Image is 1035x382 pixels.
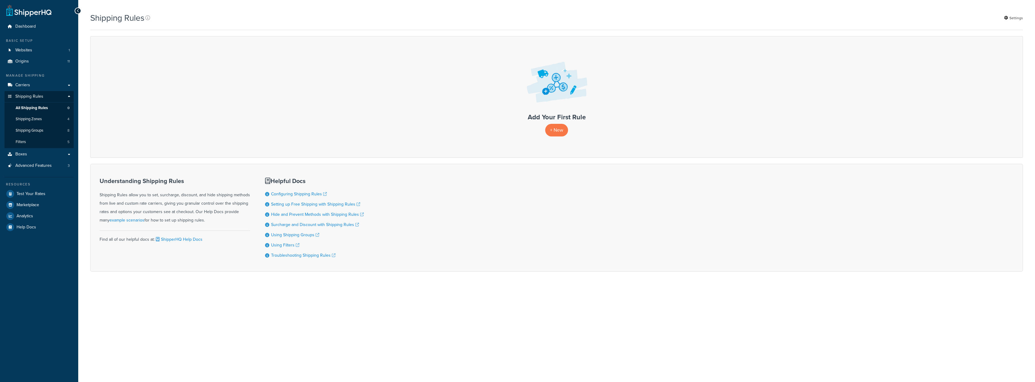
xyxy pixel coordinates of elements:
div: Manage Shipping [5,73,74,78]
span: Advanced Features [15,163,52,168]
span: All Shipping Rules [16,105,48,111]
span: 5 [67,139,70,145]
a: ShipperHQ Help Docs [155,236,202,243]
span: Shipping Groups [16,128,43,133]
li: Shipping Groups [5,125,74,136]
li: Websites [5,45,74,56]
a: ShipperHQ Home [6,5,51,17]
a: Settings [1004,14,1023,22]
li: Shipping Zones [5,114,74,125]
a: Shipping Zones 4 [5,114,74,125]
a: Websites 1 [5,45,74,56]
h1: Shipping Rules [90,12,144,24]
span: Help Docs [17,225,36,230]
a: Surcharge and Discount with Shipping Rules [271,222,359,228]
h3: Understanding Shipping Rules [100,178,250,184]
a: Configuring Shipping Rules [271,191,327,197]
span: 3 [68,163,70,168]
span: Shipping Zones [16,117,42,122]
a: Carriers [5,80,74,91]
div: Shipping Rules allow you to set, surcharge, discount, and hide shipping methods from live and cus... [100,178,250,225]
a: Hide and Prevent Methods with Shipping Rules [271,211,364,218]
a: Analytics [5,211,74,222]
a: Setting up Free Shipping with Shipping Rules [271,201,360,207]
li: Filters [5,136,74,148]
li: Advanced Features [5,160,74,171]
span: Boxes [15,152,27,157]
a: + New [545,124,568,136]
a: Dashboard [5,21,74,32]
a: Using Filters [271,242,299,248]
div: Basic Setup [5,38,74,43]
span: Marketplace [17,203,39,208]
span: Websites [15,48,32,53]
a: Origins 11 [5,56,74,67]
div: Find all of our helpful docs at: [100,231,250,244]
span: 4 [67,117,70,122]
a: Marketplace [5,200,74,210]
span: 1 [69,48,70,53]
a: Advanced Features 3 [5,160,74,171]
span: Origins [15,59,29,64]
span: Analytics [17,214,33,219]
li: Origins [5,56,74,67]
a: Using Shipping Groups [271,232,319,238]
a: Shipping Rules [5,91,74,102]
h3: Helpful Docs [265,178,364,184]
a: Shipping Groups 8 [5,125,74,136]
span: 11 [67,59,70,64]
span: 0 [67,105,70,111]
span: Dashboard [15,24,36,29]
li: Shipping Rules [5,91,74,148]
li: All Shipping Rules [5,102,74,114]
a: Filters 5 [5,136,74,148]
a: Test Your Rates [5,188,74,199]
span: 8 [67,128,70,133]
div: Resources [5,182,74,187]
h3: Add Your First Rule [97,114,1017,121]
span: + New [550,127,563,133]
a: Boxes [5,149,74,160]
span: Filters [16,139,26,145]
span: Shipping Rules [15,94,43,99]
a: Help Docs [5,222,74,233]
span: Test Your Rates [17,191,45,197]
a: example scenarios [110,217,144,223]
a: Troubleshooting Shipping Rules [271,252,335,258]
span: Carriers [15,83,30,88]
a: All Shipping Rules 0 [5,102,74,114]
